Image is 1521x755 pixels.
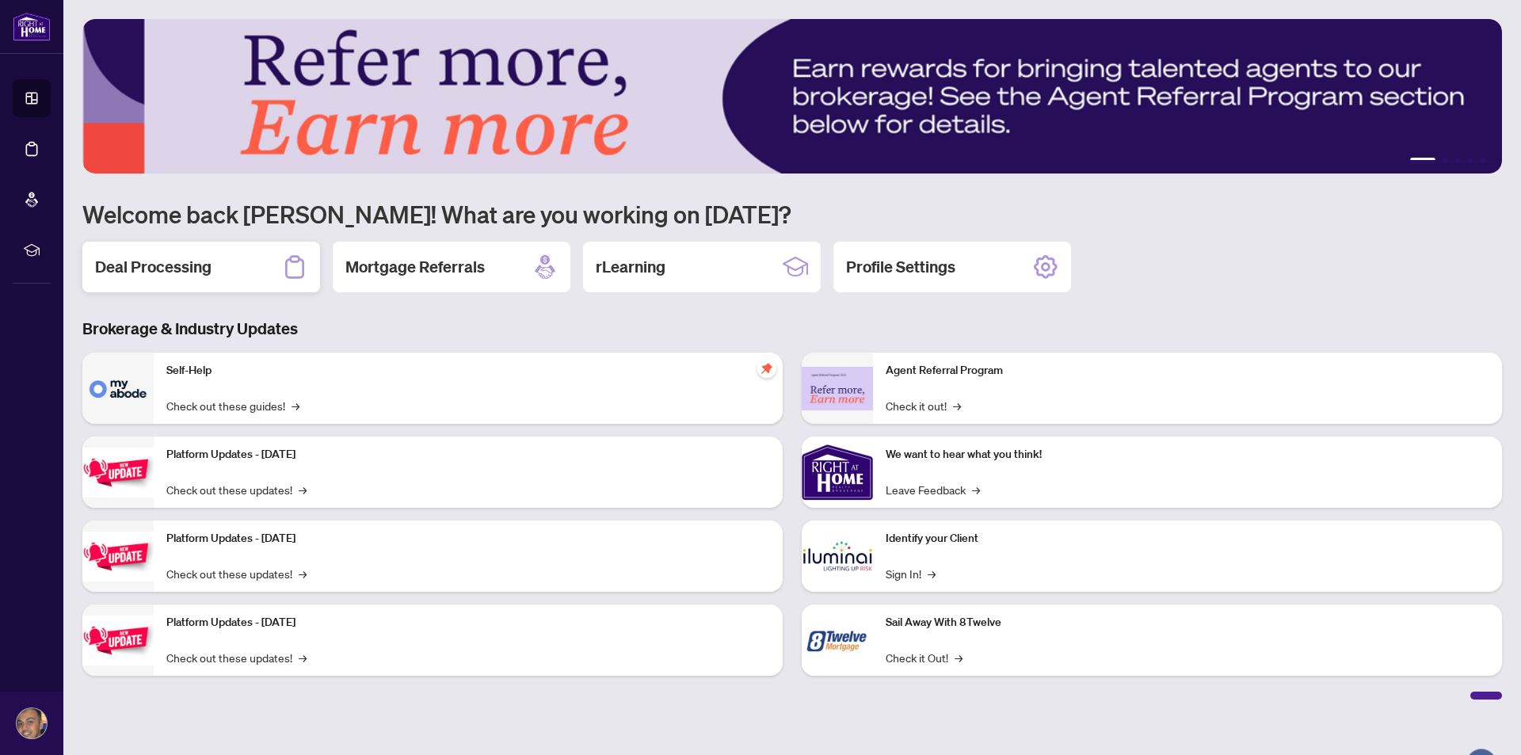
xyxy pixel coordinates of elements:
[82,448,154,498] img: Platform Updates - July 21, 2025
[166,397,299,414] a: Check out these guides!→
[166,649,307,666] a: Check out these updates!→
[82,353,154,424] img: Self-Help
[886,446,1489,463] p: We want to hear what you think!
[299,649,307,666] span: →
[82,199,1502,229] h1: Welcome back [PERSON_NAME]! What are you working on [DATE]?
[299,481,307,498] span: →
[886,362,1489,379] p: Agent Referral Program
[299,565,307,582] span: →
[292,397,299,414] span: →
[82,532,154,582] img: Platform Updates - July 8, 2025
[13,12,51,41] img: logo
[1410,158,1435,164] button: 1
[1442,158,1448,164] button: 2
[82,19,1502,173] img: Slide 0
[1480,158,1486,164] button: 5
[166,446,770,463] p: Platform Updates - [DATE]
[886,530,1489,547] p: Identify your Client
[757,359,776,378] span: pushpin
[1467,158,1473,164] button: 4
[886,481,980,498] a: Leave Feedback→
[846,256,955,278] h2: Profile Settings
[166,530,770,547] p: Platform Updates - [DATE]
[166,565,307,582] a: Check out these updates!→
[802,437,873,508] img: We want to hear what you think!
[82,616,154,665] img: Platform Updates - June 23, 2025
[928,565,936,582] span: →
[17,708,47,738] img: Profile Icon
[596,256,665,278] h2: rLearning
[953,397,961,414] span: →
[95,256,212,278] h2: Deal Processing
[886,397,961,414] a: Check it out!→
[166,362,770,379] p: Self-Help
[345,256,485,278] h2: Mortgage Referrals
[166,614,770,631] p: Platform Updates - [DATE]
[1458,700,1505,747] button: Open asap
[886,565,936,582] a: Sign In!→
[886,614,1489,631] p: Sail Away With 8Twelve
[166,481,307,498] a: Check out these updates!→
[802,604,873,676] img: Sail Away With 8Twelve
[1454,158,1461,164] button: 3
[972,481,980,498] span: →
[955,649,963,666] span: →
[886,649,963,666] a: Check it Out!→
[802,367,873,410] img: Agent Referral Program
[82,318,1502,340] h3: Brokerage & Industry Updates
[802,520,873,592] img: Identify your Client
